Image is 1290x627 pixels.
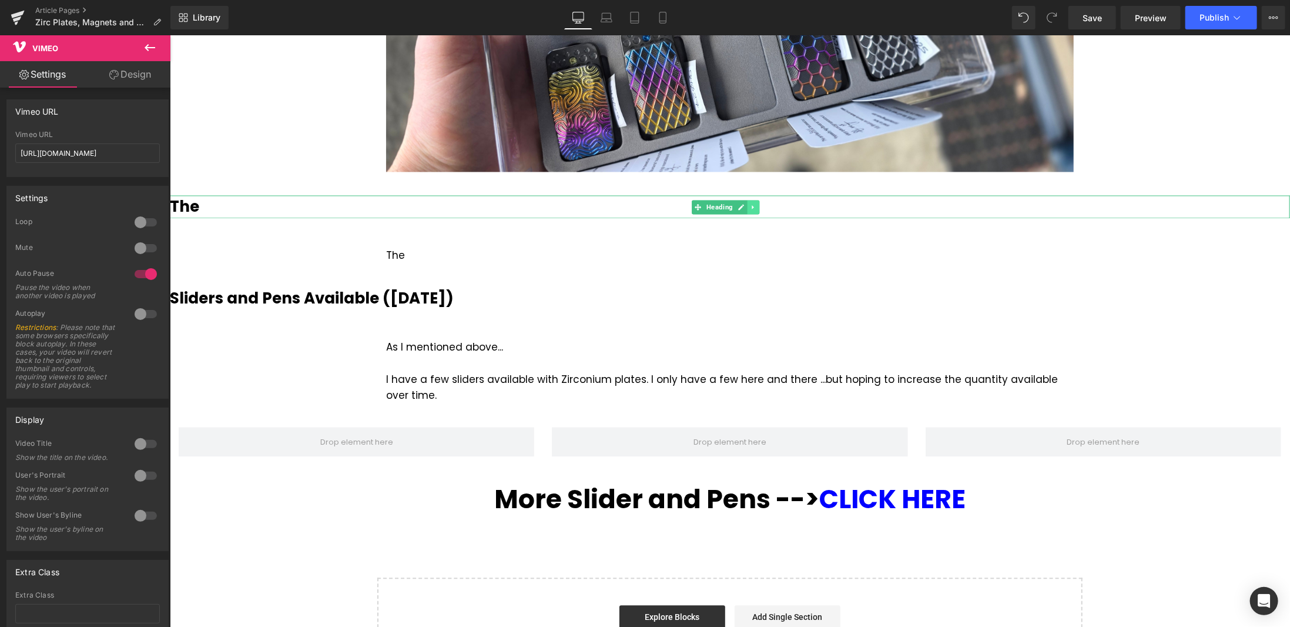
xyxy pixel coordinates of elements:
[324,446,796,482] b: More Slider and Pens -->
[15,323,121,389] div: : Please note that some browsers specifically block autoplay. In these cases, your video will rev...
[649,446,796,482] a: CLICK HERE
[564,6,592,29] a: Desktop
[1012,6,1036,29] button: Undo
[15,561,59,577] div: Extra Class
[216,304,904,368] div: As I mentioned above...
[1121,6,1181,29] a: Preview
[15,309,123,321] div: Autoplay
[1185,6,1257,29] button: Publish
[193,12,220,23] span: Library
[216,212,904,228] div: The
[1135,12,1167,24] span: Preview
[35,6,170,15] a: Article Pages
[15,243,123,255] div: Mute
[15,453,121,462] div: Show the title on the video.
[1040,6,1064,29] button: Redo
[15,269,123,281] div: Auto Pause
[15,217,123,229] div: Loop
[35,18,148,27] span: Zirc Plates, Magnets and NEW Designs (Blog Post)
[15,131,160,139] div: Vimeo URL
[1250,587,1278,615] div: Open Intercom Messenger
[15,323,56,332] a: Restrictions
[15,186,48,203] div: Settings
[1083,12,1102,24] span: Save
[15,408,44,425] div: Display
[450,570,555,593] a: Explore Blocks
[15,511,123,523] div: Show User's Byline
[1199,13,1229,22] span: Publish
[565,570,671,593] a: Add Single Section
[15,471,123,483] div: User's Portrait
[216,336,904,368] div: I have a few sliders available with Zirconium plates. I only have a few here and there ...but hop...
[1262,6,1285,29] button: More
[621,6,649,29] a: Tablet
[88,61,173,88] a: Design
[15,591,160,599] div: Extra Class
[649,6,677,29] a: Mobile
[32,44,58,53] span: Vimeo
[170,6,229,29] a: New Library
[15,439,123,451] div: Video Title
[15,485,121,502] div: Show the user's portrait on the video.
[15,100,59,116] div: Vimeo URL
[15,525,121,542] div: Show the user's byline on the video
[534,165,565,179] span: Heading
[15,284,121,300] div: Pause the video when another video is played
[592,6,621,29] a: Laptop
[578,165,590,179] a: Expand / Collapse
